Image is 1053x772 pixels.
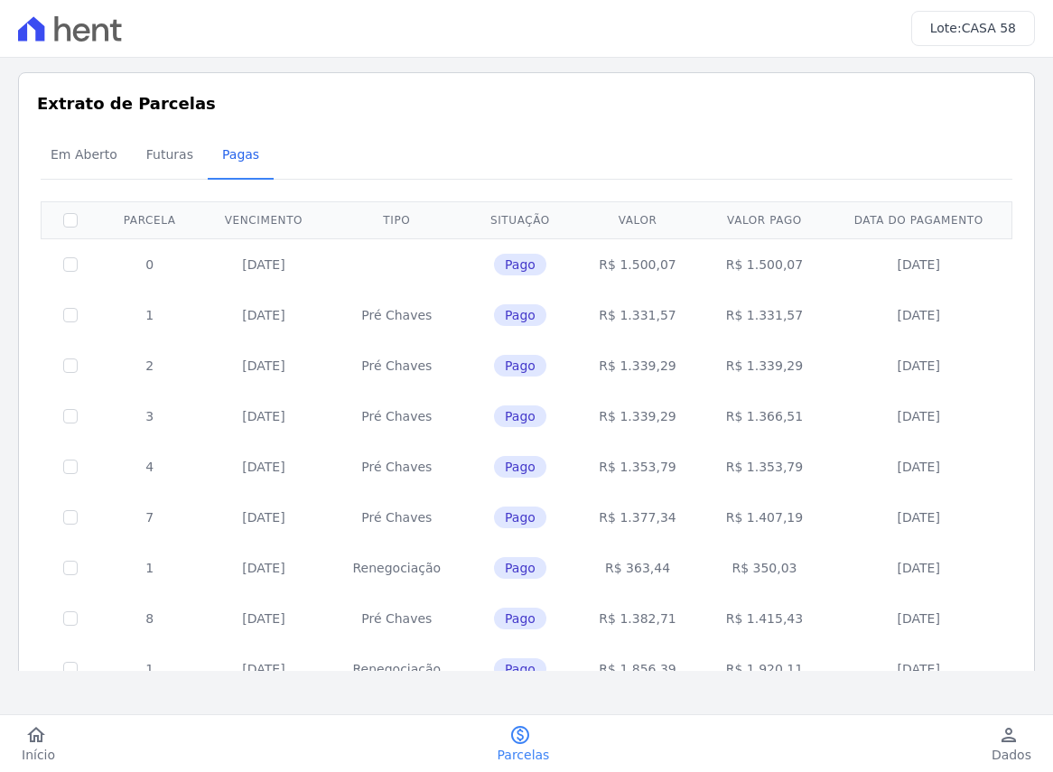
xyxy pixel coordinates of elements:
[328,391,466,442] td: Pré Chaves
[701,492,827,543] td: R$ 1.407,19
[63,561,78,575] input: Só é possível selecionar pagamentos em aberto
[574,201,701,238] th: Valor
[328,442,466,492] td: Pré Chaves
[828,340,1010,391] td: [DATE]
[99,442,200,492] td: 4
[574,391,701,442] td: R$ 1.339,29
[828,442,1010,492] td: [DATE]
[574,593,701,644] td: R$ 1.382,71
[574,340,701,391] td: R$ 1.339,29
[200,340,327,391] td: [DATE]
[466,201,574,238] th: Situação
[574,492,701,543] td: R$ 1.377,34
[701,543,827,593] td: R$ 350,03
[328,593,466,644] td: Pré Chaves
[828,238,1010,290] td: [DATE]
[828,201,1010,238] th: Data do pagamento
[494,304,546,326] span: Pago
[701,391,827,442] td: R$ 1.366,51
[328,543,466,593] td: Renegociação
[494,557,546,579] span: Pago
[701,290,827,340] td: R$ 1.331,57
[574,442,701,492] td: R$ 1.353,79
[494,658,546,680] span: Pago
[63,510,78,525] input: Só é possível selecionar pagamentos em aberto
[135,136,204,172] span: Futuras
[99,391,200,442] td: 3
[494,507,546,528] span: Pago
[574,543,701,593] td: R$ 363,44
[828,290,1010,340] td: [DATE]
[574,238,701,290] td: R$ 1.500,07
[37,91,1016,116] h3: Extrato de Parcelas
[998,724,1020,746] i: person
[99,201,200,238] th: Parcela
[328,340,466,391] td: Pré Chaves
[99,543,200,593] td: 1
[494,608,546,629] span: Pago
[63,611,78,626] input: Só é possível selecionar pagamentos em aberto
[701,593,827,644] td: R$ 1.415,43
[200,644,327,694] td: [DATE]
[40,136,128,172] span: Em Aberto
[200,543,327,593] td: [DATE]
[99,492,200,543] td: 7
[930,19,1016,38] h3: Lote:
[200,201,327,238] th: Vencimento
[494,254,546,275] span: Pago
[328,201,466,238] th: Tipo
[992,746,1031,764] span: Dados
[828,593,1010,644] td: [DATE]
[99,238,200,290] td: 0
[701,238,827,290] td: R$ 1.500,07
[63,460,78,474] input: Só é possível selecionar pagamentos em aberto
[574,290,701,340] td: R$ 1.331,57
[828,543,1010,593] td: [DATE]
[970,724,1053,764] a: personDados
[200,442,327,492] td: [DATE]
[132,133,208,180] a: Futuras
[208,133,274,180] a: Pagas
[701,201,827,238] th: Valor pago
[476,724,572,764] a: paidParcelas
[494,456,546,478] span: Pago
[701,442,827,492] td: R$ 1.353,79
[962,21,1016,35] span: CASA 58
[494,405,546,427] span: Pago
[63,308,78,322] input: Só é possível selecionar pagamentos em aberto
[828,391,1010,442] td: [DATE]
[99,644,200,694] td: 1
[63,662,78,676] input: Só é possível selecionar pagamentos em aberto
[328,644,466,694] td: Renegociação
[494,355,546,377] span: Pago
[63,257,78,272] input: Só é possível selecionar pagamentos em aberto
[99,290,200,340] td: 1
[328,290,466,340] td: Pré Chaves
[509,724,531,746] i: paid
[828,492,1010,543] td: [DATE]
[22,746,55,764] span: Início
[200,238,327,290] td: [DATE]
[328,492,466,543] td: Pré Chaves
[99,593,200,644] td: 8
[498,746,550,764] span: Parcelas
[36,133,132,180] a: Em Aberto
[701,644,827,694] td: R$ 1.920,11
[200,492,327,543] td: [DATE]
[63,358,78,373] input: Só é possível selecionar pagamentos em aberto
[200,290,327,340] td: [DATE]
[211,136,270,172] span: Pagas
[25,724,47,746] i: home
[828,644,1010,694] td: [DATE]
[99,340,200,391] td: 2
[200,593,327,644] td: [DATE]
[200,391,327,442] td: [DATE]
[63,409,78,423] input: Só é possível selecionar pagamentos em aberto
[574,644,701,694] td: R$ 1.856,39
[701,340,827,391] td: R$ 1.339,29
